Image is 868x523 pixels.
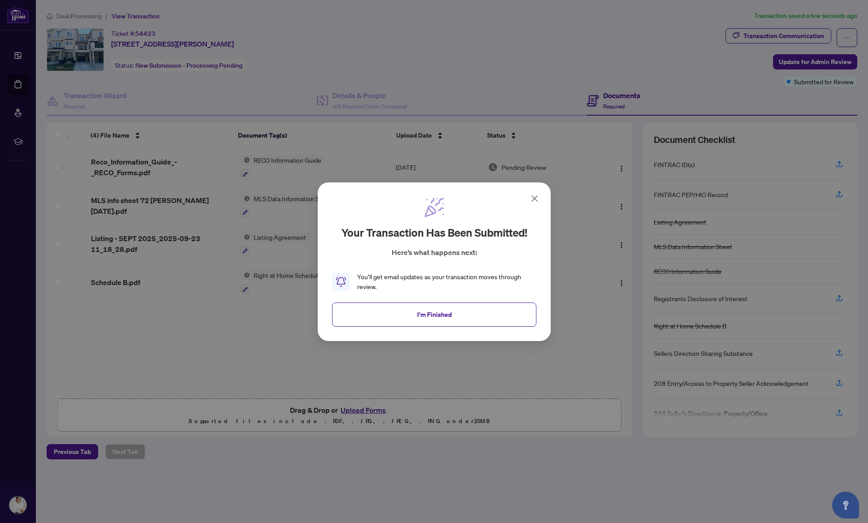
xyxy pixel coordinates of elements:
span: I'm Finished [417,307,451,321]
button: Open asap [832,492,859,519]
button: I'm Finished [332,302,536,326]
h2: Your transaction has been submitted! [341,225,527,240]
p: Here’s what happens next: [391,247,477,258]
div: You’ll get email updates as your transaction moves through review. [357,272,536,292]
